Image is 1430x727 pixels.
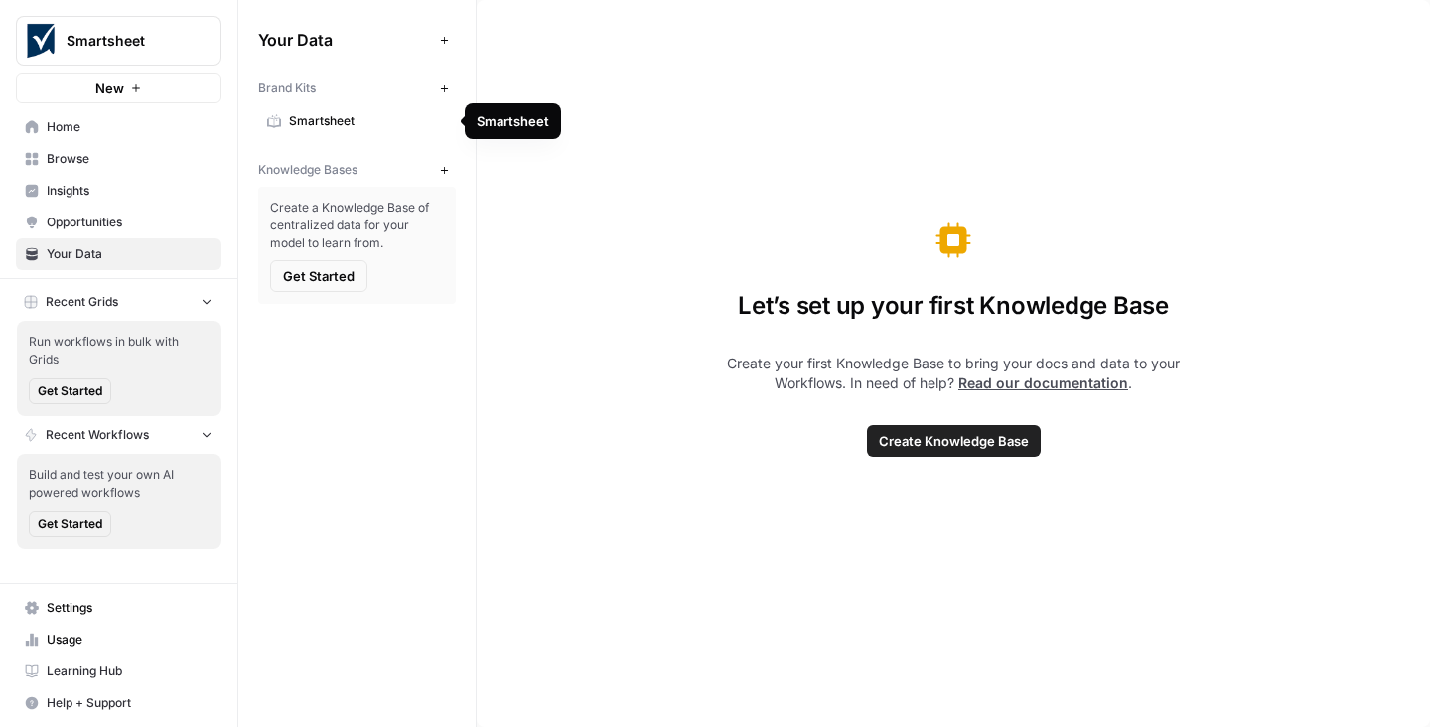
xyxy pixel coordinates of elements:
[16,420,221,450] button: Recent Workflows
[16,655,221,687] a: Learning Hub
[47,599,213,617] span: Settings
[867,425,1041,457] button: Create Knowledge Base
[47,245,213,263] span: Your Data
[46,293,118,311] span: Recent Grids
[29,378,111,404] button: Get Started
[16,16,221,66] button: Workspace: Smartsheet
[738,290,1169,322] span: Let’s set up your first Knowledge Base
[47,214,213,231] span: Opportunities
[958,374,1128,391] a: Read our documentation
[29,466,210,502] span: Build and test your own AI powered workflows
[16,287,221,317] button: Recent Grids
[29,333,210,368] span: Run workflows in bulk with Grids
[67,31,187,51] span: Smartsheet
[477,111,549,131] div: Smartsheet
[16,624,221,655] a: Usage
[16,111,221,143] a: Home
[16,143,221,175] a: Browse
[38,382,102,400] span: Get Started
[289,112,447,130] span: Smartsheet
[270,199,444,252] span: Create a Knowledge Base of centralized data for your model to learn from.
[16,592,221,624] a: Settings
[283,266,355,286] span: Get Started
[258,105,456,137] a: Smartsheet
[47,118,213,136] span: Home
[38,515,102,533] span: Get Started
[16,175,221,207] a: Insights
[16,207,221,238] a: Opportunities
[879,431,1029,451] span: Create Knowledge Base
[47,631,213,649] span: Usage
[16,687,221,719] button: Help + Support
[47,662,213,680] span: Learning Hub
[699,354,1208,393] span: Create your first Knowledge Base to bring your docs and data to your Workflows. In need of help? .
[258,161,357,179] span: Knowledge Bases
[47,182,213,200] span: Insights
[258,28,432,52] span: Your Data
[16,238,221,270] a: Your Data
[46,426,149,444] span: Recent Workflows
[270,260,367,292] button: Get Started
[95,78,124,98] span: New
[29,511,111,537] button: Get Started
[47,150,213,168] span: Browse
[16,73,221,103] button: New
[47,694,213,712] span: Help + Support
[23,23,59,59] img: Smartsheet Logo
[258,79,316,97] span: Brand Kits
